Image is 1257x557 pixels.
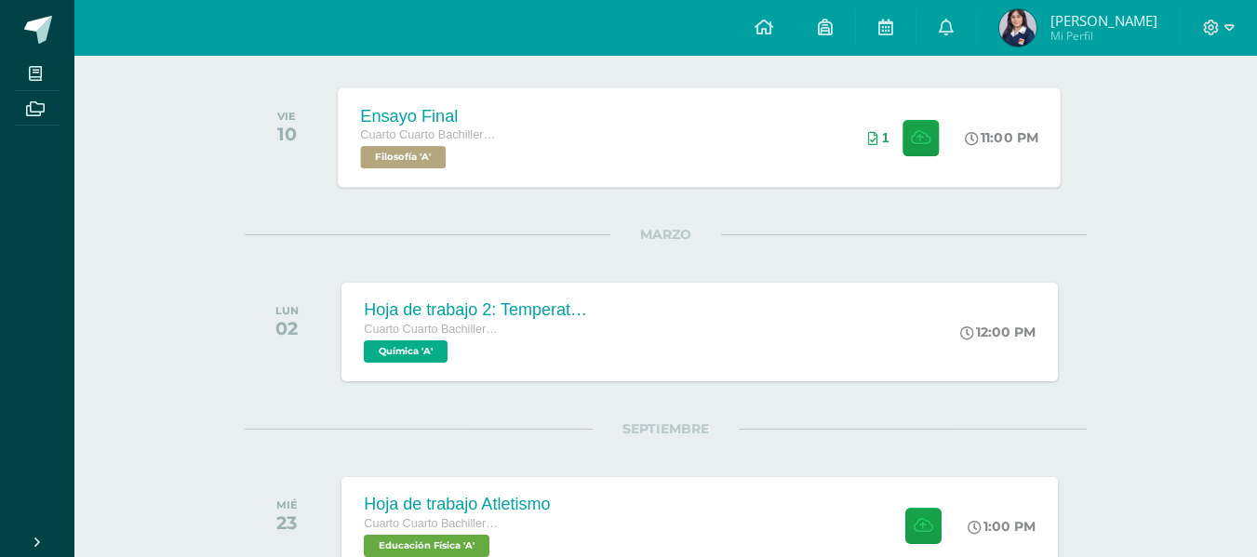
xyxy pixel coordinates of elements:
[1050,28,1157,44] span: Mi Perfil
[966,129,1039,146] div: 11:00 PM
[364,517,503,530] span: Cuarto Cuarto Bachillerato en Ciencias y Letras con Orientación en Computación
[593,420,739,437] span: SEPTIEMBRE
[610,226,721,243] span: MARZO
[868,130,889,145] div: Archivos entregados
[276,511,298,534] div: 23
[277,110,297,123] div: VIE
[361,106,502,126] div: Ensayo Final
[364,340,448,363] span: Química 'A'
[882,130,889,145] span: 1
[1050,11,1157,30] span: [PERSON_NAME]
[364,323,503,336] span: Cuarto Cuarto Bachillerato en Ciencias y Letras con Orientación en Computación
[364,535,489,557] span: Educación Física 'A'
[361,146,447,168] span: Filosofía 'A'
[364,495,550,514] div: Hoja de trabajo Atletismo
[277,123,297,145] div: 10
[276,498,298,511] div: MIÉ
[275,304,299,317] div: LUN
[275,317,299,339] div: 02
[364,300,587,320] div: Hoja de trabajo 2: Temperatura
[361,128,502,141] span: Cuarto Cuarto Bachillerato en Ciencias y Letras con Orientación en Computación
[968,518,1036,535] div: 1:00 PM
[999,9,1036,46] img: 0e0b1310b0d69054381f66e8c63ea151.png
[960,324,1036,340] div: 12:00 PM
